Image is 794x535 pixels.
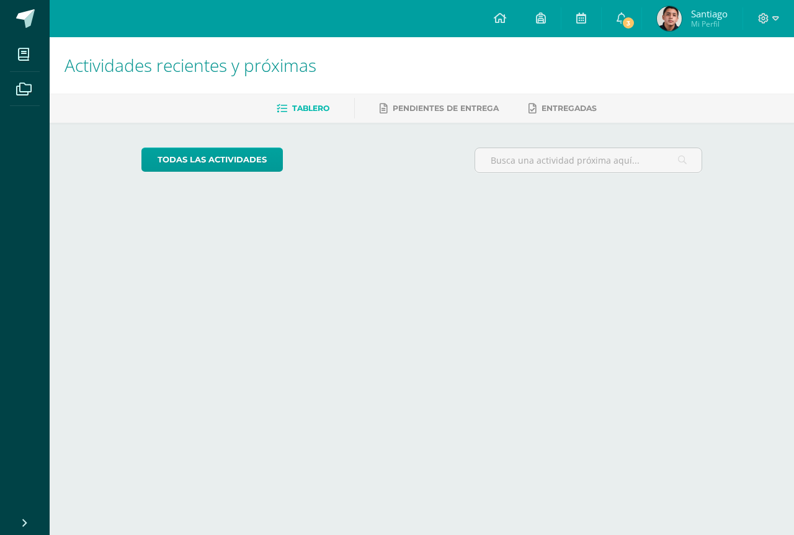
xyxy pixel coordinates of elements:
[393,104,499,113] span: Pendientes de entrega
[542,104,597,113] span: Entregadas
[380,99,499,118] a: Pendientes de entrega
[141,148,283,172] a: todas las Actividades
[475,148,702,172] input: Busca una actividad próxima aquí...
[691,19,728,29] span: Mi Perfil
[691,7,728,20] span: Santiago
[622,16,635,30] span: 3
[277,99,329,118] a: Tablero
[657,6,682,31] img: b81a375a2ba29ccfbe84947ecc58dfa2.png
[65,53,316,77] span: Actividades recientes y próximas
[292,104,329,113] span: Tablero
[529,99,597,118] a: Entregadas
